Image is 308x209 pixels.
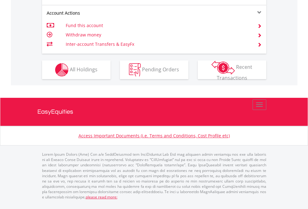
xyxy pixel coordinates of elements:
[42,10,154,16] div: Account Actions
[70,66,97,73] span: All Holdings
[66,21,250,30] td: Fund this account
[66,40,250,49] td: Inter-account Transfers & EasyFx
[66,30,250,40] td: Withdraw money
[211,61,235,74] img: transactions-zar-wht.png
[78,133,230,139] a: Access Important Documents (i.e. Terms and Conditions, Cost Profile etc)
[129,63,141,77] img: pending_instructions-wht.png
[198,60,266,79] button: Recent Transactions
[86,194,117,200] a: please read more:
[120,60,188,79] button: Pending Orders
[37,98,271,126] a: EasyEquities
[42,152,266,200] p: Lorem Ipsum Dolors (Ame) Con a/e SeddOeiusmod tem InciDiduntut Lab Etd mag aliquaen admin veniamq...
[142,66,179,73] span: Pending Orders
[55,63,69,77] img: holdings-wht.png
[42,60,111,79] button: All Holdings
